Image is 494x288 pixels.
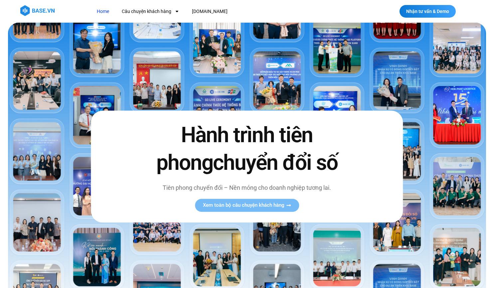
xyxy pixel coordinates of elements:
p: Tiên phong chuyển đổi – Nền móng cho doanh nghiệp tương lai. [142,183,352,192]
a: Home [92,5,114,18]
a: Nhận tư vấn & Demo [400,5,456,18]
span: Nhận tư vấn & Demo [406,9,449,14]
nav: Menu [92,5,350,18]
a: Xem toàn bộ câu chuyện khách hàng [195,199,299,212]
a: [DOMAIN_NAME] [187,5,233,18]
h2: Hành trình tiên phong [142,121,352,176]
span: chuyển đổi số [213,150,338,175]
a: Câu chuyện khách hàng [117,5,184,18]
span: Xem toàn bộ câu chuyện khách hàng [203,203,284,208]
